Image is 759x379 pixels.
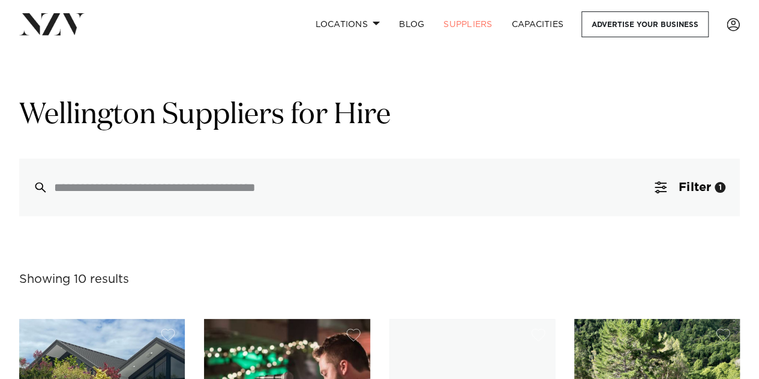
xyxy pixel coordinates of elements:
[581,11,709,37] a: Advertise your business
[640,159,740,216] button: Filter1
[679,181,711,193] span: Filter
[19,270,129,289] div: Showing 10 results
[19,97,740,135] h1: Wellington Suppliers for Hire
[19,13,85,35] img: nzv-logo.png
[502,11,574,37] a: Capacities
[434,11,502,37] a: SUPPLIERS
[389,11,434,37] a: BLOG
[715,182,725,193] div: 1
[305,11,389,37] a: Locations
